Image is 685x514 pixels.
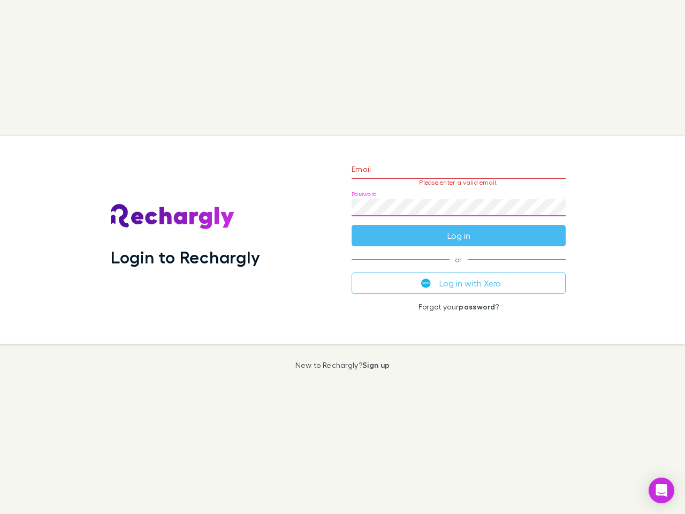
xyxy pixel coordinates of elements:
[649,478,674,503] div: Open Intercom Messenger
[111,204,235,230] img: Rechargly's Logo
[421,278,431,288] img: Xero's logo
[295,361,390,369] p: New to Rechargly?
[352,190,377,198] label: Password
[352,225,566,246] button: Log in
[352,273,566,294] button: Log in with Xero
[459,302,495,311] a: password
[111,247,260,267] h1: Login to Rechargly
[352,303,566,311] p: Forgot your ?
[362,360,390,369] a: Sign up
[352,259,566,260] span: or
[352,179,566,186] p: Please enter a valid email.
